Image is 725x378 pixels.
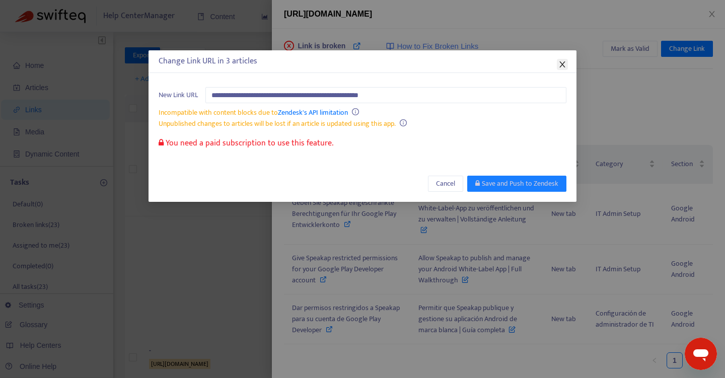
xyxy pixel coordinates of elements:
[428,176,463,192] button: Cancel
[159,107,348,118] span: Incompatible with content blocks due to
[467,176,566,192] button: Save and Push to Zendesk
[159,90,198,101] span: New Link URL
[685,338,717,370] iframe: Button to launch messaging window
[159,55,566,67] div: Change Link URL in 3 articles
[558,60,566,68] span: close
[278,107,348,118] a: Zendesk's API limitation
[159,136,333,150] span: You need a paid subscription to use this feature.
[400,119,407,126] span: info-circle
[159,118,396,129] span: Unpublished changes to articles will be lost if an article is updated using this app.
[436,178,455,189] span: Cancel
[352,108,359,115] span: info-circle
[557,59,568,70] button: Close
